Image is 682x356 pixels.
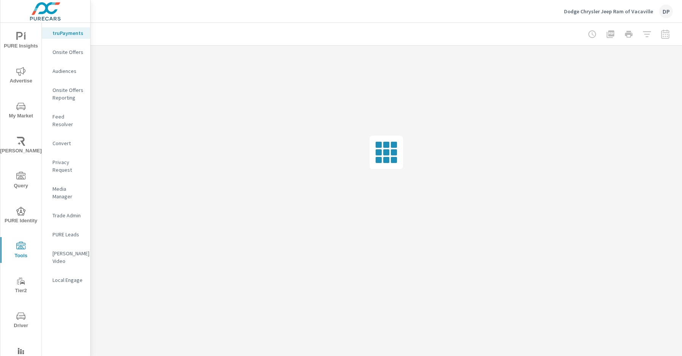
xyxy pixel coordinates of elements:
div: Trade Admin [42,210,90,221]
div: [PERSON_NAME] Video [42,248,90,267]
span: Tier2 [3,277,39,295]
p: Audiences [53,67,84,75]
div: Local Engage [42,274,90,286]
span: Driver [3,312,39,330]
span: Query [3,172,39,190]
div: DP [659,5,673,18]
span: Tools [3,242,39,260]
p: PURE Leads [53,231,84,238]
div: PURE Leads [42,229,90,240]
p: Feed Resolver [53,113,84,128]
div: Convert [42,138,90,149]
span: PURE Insights [3,32,39,51]
div: Onsite Offers Reporting [42,84,90,103]
p: Dodge Chrysler Jeep Ram of Vacaville [564,8,653,15]
div: Privacy Request [42,157,90,176]
p: Privacy Request [53,158,84,174]
p: Media Manager [53,185,84,200]
div: Audiences [42,65,90,77]
span: Advertise [3,67,39,85]
p: Trade Admin [53,212,84,219]
p: Local Engage [53,276,84,284]
p: Onsite Offers [53,48,84,56]
span: My Market [3,102,39,120]
p: truPayments [53,29,84,37]
p: Convert [53,139,84,147]
div: truPayments [42,27,90,39]
p: Onsite Offers Reporting [53,86,84,101]
p: [PERSON_NAME] Video [53,250,84,265]
span: PURE Identity [3,207,39,225]
div: Media Manager [42,183,90,202]
span: [PERSON_NAME] [3,137,39,155]
div: Onsite Offers [42,46,90,58]
div: Feed Resolver [42,111,90,130]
